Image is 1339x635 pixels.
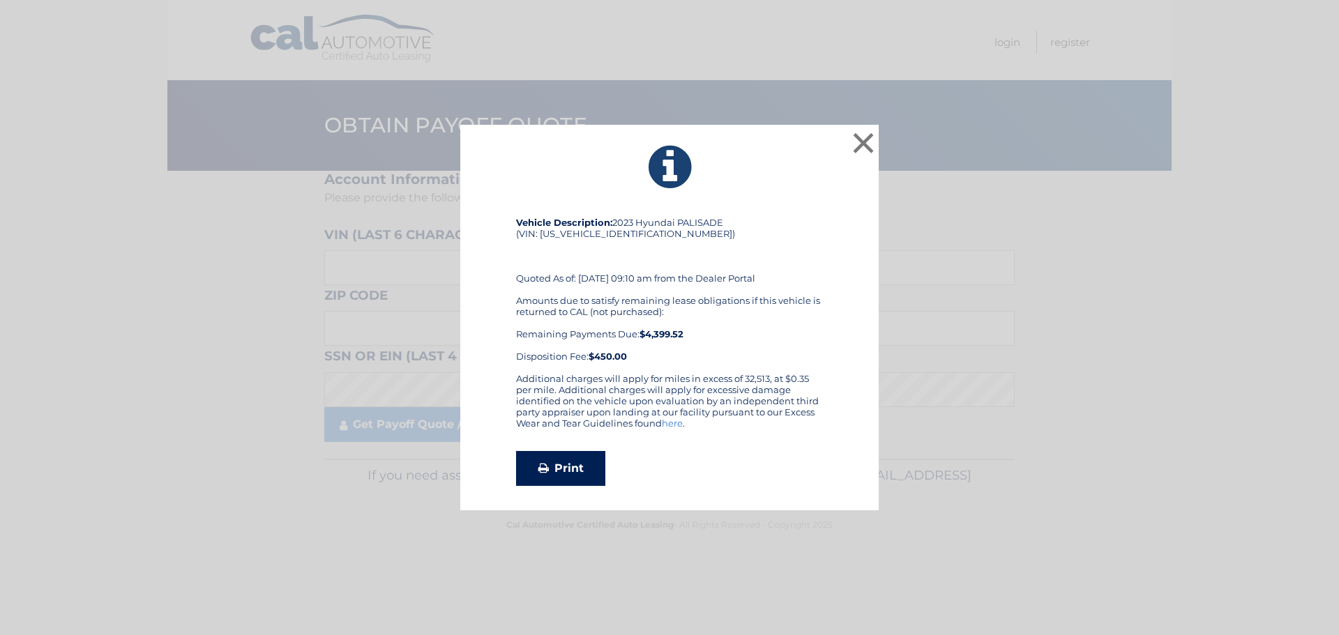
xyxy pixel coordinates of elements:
[589,351,627,362] strong: $450.00
[516,295,823,362] div: Amounts due to satisfy remaining lease obligations if this vehicle is returned to CAL (not purcha...
[640,328,683,339] b: $4,399.52
[849,129,877,157] button: ×
[516,217,612,228] strong: Vehicle Description:
[662,418,683,429] a: here
[516,451,605,486] a: Print
[516,373,823,440] div: Additional charges will apply for miles in excess of 32,513, at $0.35 per mile. Additional charge...
[516,217,823,373] div: 2023 Hyundai PALISADE (VIN: [US_VEHICLE_IDENTIFICATION_NUMBER]) Quoted As of: [DATE] 09:10 am fro...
